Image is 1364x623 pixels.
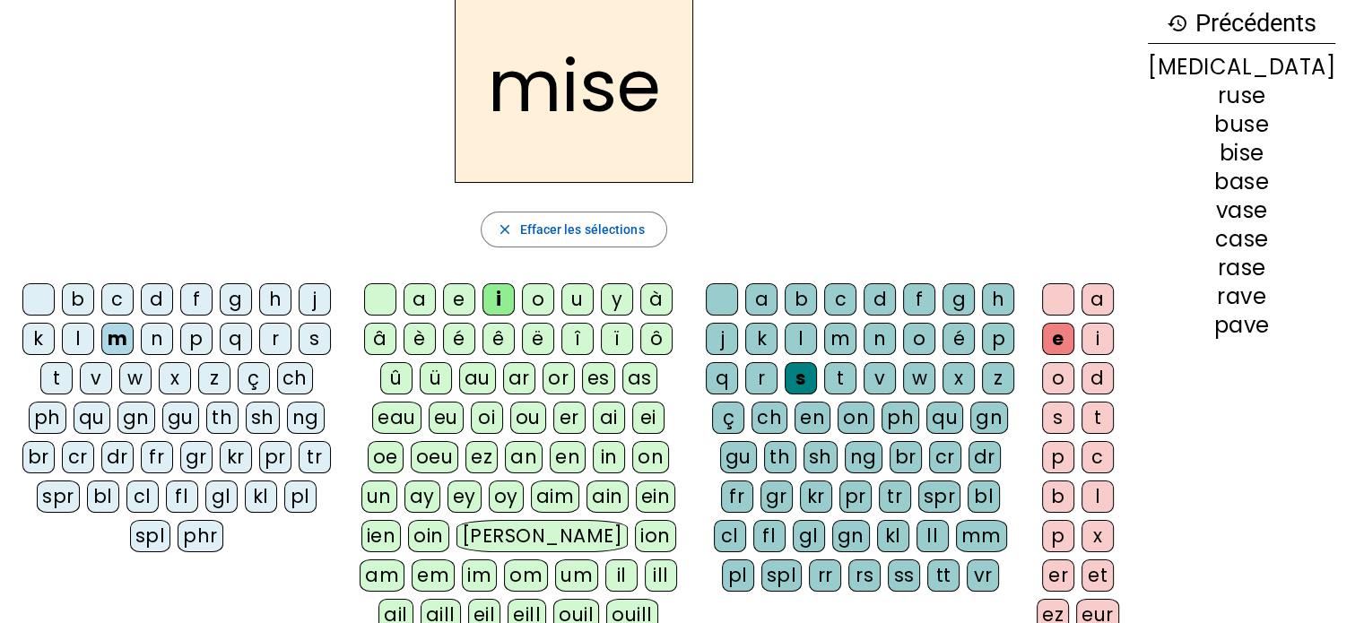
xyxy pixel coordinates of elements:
div: ch [752,402,787,434]
div: rs [848,559,881,592]
div: en [550,441,586,473]
div: om [504,559,548,592]
div: bise [1148,143,1335,164]
div: dr [101,441,134,473]
div: j [299,283,331,316]
div: er [1042,559,1074,592]
div: [PERSON_NAME] [456,520,628,552]
div: b [1042,480,1074,513]
div: ill [645,559,677,592]
div: j [706,323,738,355]
div: pr [259,441,291,473]
div: tt [927,559,960,592]
div: gu [720,441,757,473]
div: ruse [1148,85,1335,107]
div: é [443,323,475,355]
div: p [180,323,213,355]
div: base [1148,171,1335,193]
div: t [1082,402,1114,434]
div: rr [809,559,841,592]
div: an [505,441,543,473]
div: il [605,559,638,592]
div: oin [408,520,449,552]
div: mm [956,520,1007,552]
div: v [80,362,112,394]
div: s [785,362,817,394]
div: qu [926,402,963,434]
div: î [561,323,594,355]
div: cl [714,520,746,552]
div: sh [246,402,280,434]
div: gn [832,520,870,552]
div: es [582,362,615,394]
div: ll [917,520,949,552]
div: spl [130,520,171,552]
div: ç [238,362,270,394]
div: em [412,559,455,592]
div: x [1082,520,1114,552]
div: gr [180,441,213,473]
div: tr [299,441,331,473]
div: fl [166,480,198,513]
div: au [459,362,496,394]
div: en [795,402,830,434]
div: e [443,283,475,316]
div: eu [429,402,464,434]
div: x [159,362,191,394]
div: fr [141,441,173,473]
div: im [462,559,497,592]
div: a [745,283,778,316]
div: ey [447,480,482,513]
div: ei [632,402,665,434]
div: kl [245,480,277,513]
div: ng [287,402,325,434]
div: dr [969,441,1001,473]
div: y [601,283,633,316]
div: w [903,362,935,394]
div: oeu [411,441,459,473]
div: k [745,323,778,355]
div: ain [586,480,629,513]
div: gl [793,520,825,552]
div: pave [1148,315,1335,336]
div: l [785,323,817,355]
div: case [1148,229,1335,250]
div: o [522,283,554,316]
div: ph [882,402,919,434]
div: bl [87,480,119,513]
div: g [943,283,975,316]
div: p [1042,441,1074,473]
div: ï [601,323,633,355]
div: ss [888,559,920,592]
div: rase [1148,257,1335,279]
div: on [632,441,669,473]
div: rave [1148,286,1335,307]
div: q [706,362,738,394]
div: spr [37,480,80,513]
div: vase [1148,200,1335,221]
div: kr [800,480,832,513]
div: c [101,283,134,316]
div: kr [220,441,252,473]
div: gl [205,480,238,513]
div: s [1042,402,1074,434]
div: br [890,441,922,473]
div: kl [877,520,909,552]
div: ô [640,323,673,355]
div: oe [368,441,404,473]
div: t [40,362,73,394]
div: x [943,362,975,394]
div: g [220,283,252,316]
div: ü [420,362,452,394]
div: d [864,283,896,316]
div: m [101,323,134,355]
div: p [1042,520,1074,552]
div: u [561,283,594,316]
div: spr [918,480,961,513]
div: i [482,283,515,316]
div: un [361,480,397,513]
div: bl [968,480,1000,513]
h3: Précédents [1148,4,1335,44]
div: l [62,323,94,355]
div: pl [722,559,754,592]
